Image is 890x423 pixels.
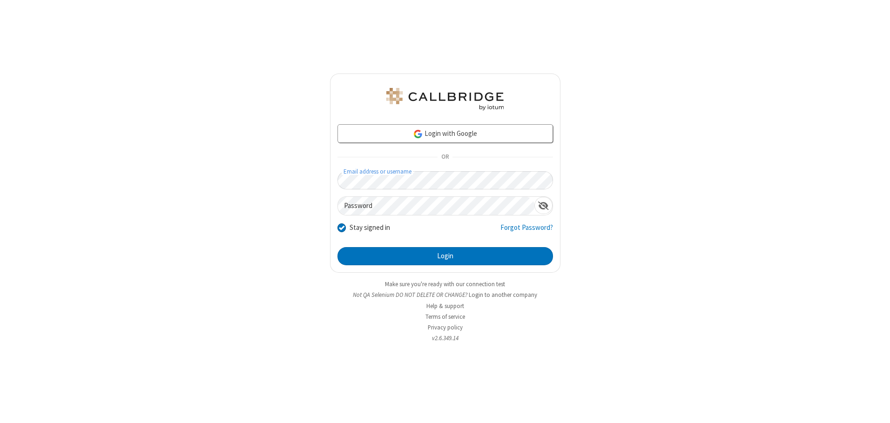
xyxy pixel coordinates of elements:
li: v2.6.349.14 [330,334,560,342]
a: Forgot Password? [500,222,553,240]
a: Make sure you're ready with our connection test [385,280,505,288]
a: Privacy policy [428,323,463,331]
a: Login with Google [337,124,553,143]
a: Terms of service [425,313,465,321]
li: Not QA Selenium DO NOT DELETE OR CHANGE? [330,290,560,299]
button: Login [337,247,553,266]
input: Password [338,197,534,215]
img: google-icon.png [413,129,423,139]
button: Login to another company [469,290,537,299]
img: QA Selenium DO NOT DELETE OR CHANGE [384,88,506,110]
div: Show password [534,197,553,214]
a: Help & support [426,302,464,310]
input: Email address or username [337,171,553,189]
span: OR [438,151,452,164]
label: Stay signed in [350,222,390,233]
